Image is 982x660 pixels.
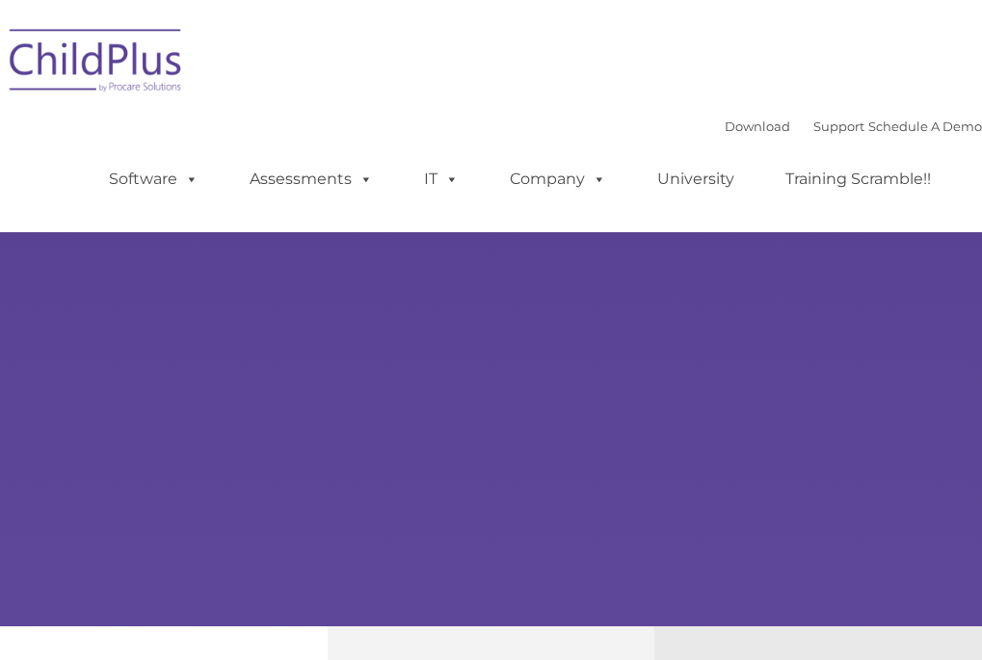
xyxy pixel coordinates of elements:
[813,119,864,134] a: Support
[725,119,982,134] font: |
[766,160,950,198] a: Training Scramble!!
[90,160,218,198] a: Software
[638,160,754,198] a: University
[868,119,982,134] a: Schedule A Demo
[491,160,625,198] a: Company
[725,119,790,134] a: Download
[230,160,392,198] a: Assessments
[405,160,478,198] a: IT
